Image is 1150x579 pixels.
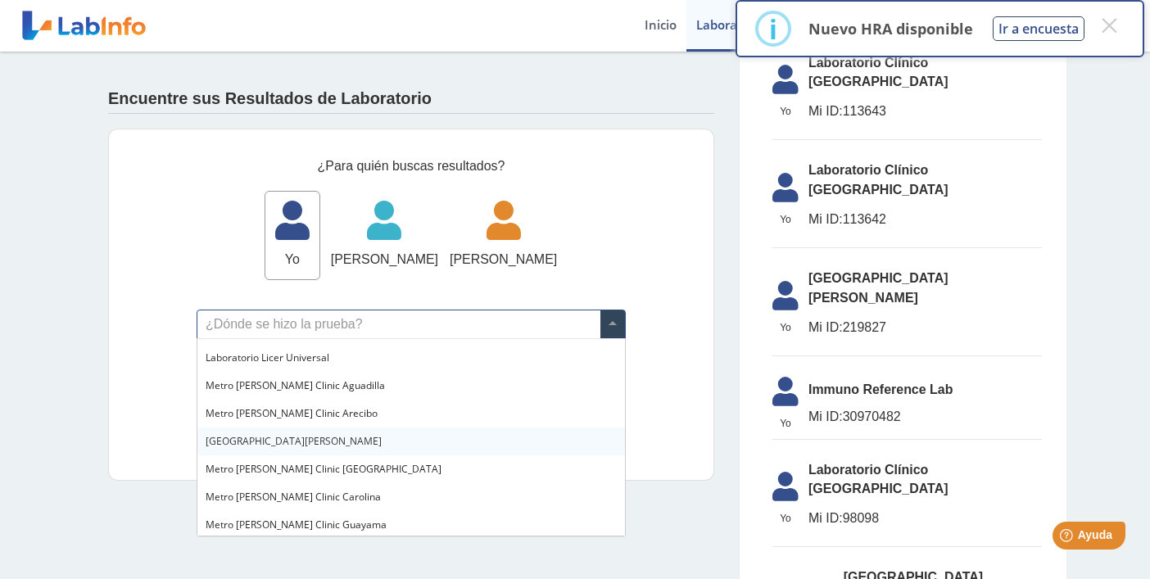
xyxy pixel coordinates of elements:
[206,434,382,448] span: [GEOGRAPHIC_DATA][PERSON_NAME]
[808,212,843,226] span: Mi ID:
[808,102,1042,121] span: 113643
[206,378,385,392] span: Metro [PERSON_NAME] Clinic Aguadilla
[993,16,1084,41] button: Ir a encuesta
[206,518,387,532] span: Metro [PERSON_NAME] Clinic Guayama
[206,462,441,476] span: Metro [PERSON_NAME] Clinic [GEOGRAPHIC_DATA]
[808,19,973,38] p: Nuevo HRA disponible
[206,406,378,420] span: Metro [PERSON_NAME] Clinic Arecibo
[331,250,438,269] span: [PERSON_NAME]
[808,509,1042,528] span: 98098
[108,89,432,109] h4: Encuentre sus Resultados de Laboratorio
[763,212,808,227] span: Yo
[769,14,777,43] div: i
[808,407,1042,427] span: 30970482
[1094,11,1124,40] button: Close this dialog
[808,380,1042,400] span: Immuno Reference Lab
[1004,515,1132,561] iframe: Help widget launcher
[808,409,843,423] span: Mi ID:
[808,269,1042,308] span: [GEOGRAPHIC_DATA][PERSON_NAME]
[450,250,557,269] span: [PERSON_NAME]
[763,320,808,335] span: Yo
[808,53,1042,93] span: Laboratorio Clínico [GEOGRAPHIC_DATA]
[197,156,626,176] div: ¿Para quién buscas resultados?
[206,351,329,364] span: Laboratorio Licer Universal
[808,210,1042,229] span: 113642
[763,416,808,431] span: Yo
[808,104,843,118] span: Mi ID:
[763,511,808,526] span: Yo
[265,250,319,269] span: Yo
[808,460,1042,500] span: Laboratorio Clínico [GEOGRAPHIC_DATA]
[206,490,381,504] span: Metro [PERSON_NAME] Clinic Carolina
[808,511,843,525] span: Mi ID:
[763,104,808,119] span: Yo
[808,318,1042,337] span: 219827
[197,338,626,536] ng-dropdown-panel: Options list
[808,320,843,334] span: Mi ID:
[808,161,1042,200] span: Laboratorio Clínico [GEOGRAPHIC_DATA]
